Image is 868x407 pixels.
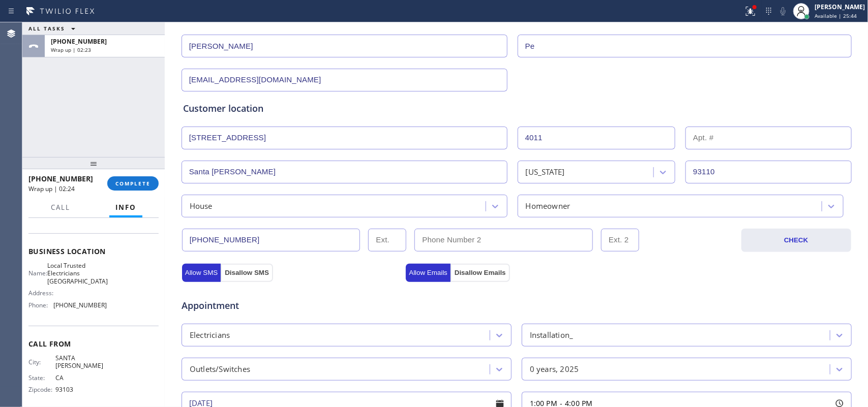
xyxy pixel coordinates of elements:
[45,198,76,217] button: Call
[55,354,106,370] span: SANTA [PERSON_NAME]
[51,203,70,212] span: Call
[28,289,55,297] span: Address:
[685,127,852,149] input: Apt. #
[368,229,406,252] input: Ext.
[55,374,106,382] span: CA
[815,3,865,11] div: [PERSON_NAME]
[28,386,55,393] span: Zipcode:
[51,46,91,53] span: Wrap up | 02:23
[221,264,273,282] button: Disallow SMS
[55,386,106,393] span: 93103
[109,198,142,217] button: Info
[741,229,851,252] button: CHECK
[53,301,107,309] span: [PHONE_NUMBER]
[28,25,65,32] span: ALL TASKS
[182,69,507,91] input: Email
[28,339,159,349] span: Call From
[28,246,159,256] span: Business location
[414,229,593,252] input: Phone Number 2
[776,4,790,18] button: Mute
[685,161,852,183] input: ZIP
[526,166,565,178] div: [US_STATE]
[182,35,507,57] input: First Name
[22,22,85,35] button: ALL TASKS
[28,174,93,183] span: [PHONE_NUMBER]
[601,229,639,252] input: Ext. 2
[182,299,404,312] span: Appointment
[518,127,676,149] input: Street #
[526,200,571,212] div: Homeowner
[51,37,107,46] span: [PHONE_NUMBER]
[518,35,852,57] input: Last Name
[182,161,507,183] input: City
[815,12,857,19] span: Available | 25:44
[530,329,574,341] div: Installation_
[47,262,108,285] span: Local Trusted Electricians [GEOGRAPHIC_DATA]
[530,363,579,375] div: 0 years, 2025
[190,363,250,375] div: Outlets/Switches
[28,358,55,366] span: City:
[190,329,230,341] div: Electricians
[406,264,451,282] button: Allow Emails
[28,269,47,277] span: Name:
[183,102,850,115] div: Customer location
[28,301,53,309] span: Phone:
[451,264,510,282] button: Disallow Emails
[107,176,159,191] button: COMPLETE
[182,229,361,252] input: Phone Number
[115,180,151,187] span: COMPLETE
[28,374,55,382] span: State:
[182,264,221,282] button: Allow SMS
[115,203,136,212] span: Info
[28,184,75,193] span: Wrap up | 02:24
[182,127,507,149] input: Address
[190,200,213,212] div: House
